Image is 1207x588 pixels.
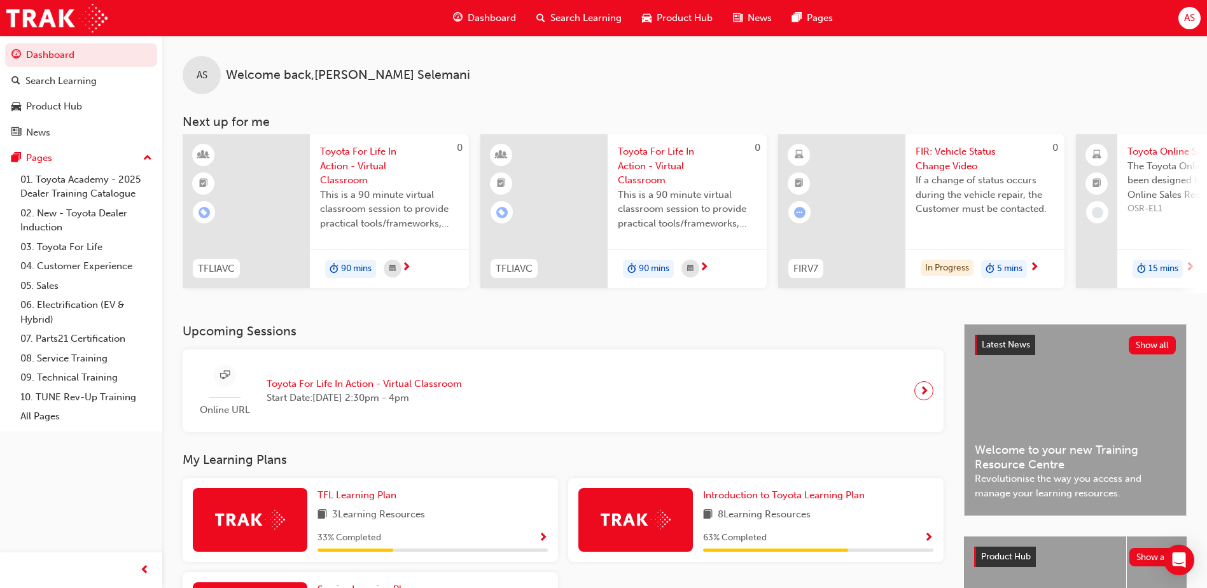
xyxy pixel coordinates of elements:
[11,153,21,164] span: pages-icon
[5,95,157,118] a: Product Hub
[162,115,1207,129] h3: Next up for me
[538,530,548,546] button: Show Progress
[453,10,463,26] span: guage-icon
[11,101,21,113] span: car-icon
[550,11,622,25] span: Search Learning
[15,204,157,237] a: 02. New - Toyota Dealer Induction
[748,11,772,25] span: News
[755,142,760,153] span: 0
[795,176,804,192] span: booktick-icon
[526,5,632,31] a: search-iconSearch Learning
[11,127,21,139] span: news-icon
[997,262,1022,276] span: 5 mins
[15,276,157,296] a: 05. Sales
[183,452,944,467] h3: My Learning Plans
[982,339,1030,350] span: Latest News
[15,388,157,407] a: 10. TUNE Rev-Up Training
[639,262,669,276] span: 90 mins
[317,531,381,545] span: 33 % Completed
[5,146,157,170] button: Pages
[986,261,994,277] span: duration-icon
[199,147,208,164] span: learningResourceType_INSTRUCTOR_LED-icon
[341,262,372,276] span: 90 mins
[601,510,671,529] img: Trak
[1029,262,1039,274] span: next-icon
[220,368,230,384] span: sessionType_ONLINE_URL-icon
[1185,262,1195,274] span: next-icon
[975,472,1176,500] span: Revolutionise the way you access and manage your learning resources.
[5,43,157,67] a: Dashboard
[15,368,157,388] a: 09. Technical Training
[15,407,157,426] a: All Pages
[497,147,506,164] span: learningResourceType_INSTRUCTOR_LED-icon
[15,329,157,349] a: 07. Parts21 Certification
[143,150,152,167] span: up-icon
[975,335,1176,355] a: Latest NewsShow all
[193,360,933,423] a: Online URLToyota For Life In Action - Virtual ClassroomStart Date:[DATE] 2:30pm - 4pm
[1092,207,1103,218] span: learningRecordVerb_NONE-icon
[792,10,802,26] span: pages-icon
[1129,336,1176,354] button: Show all
[199,207,210,218] span: learningRecordVerb_ENROLL-icon
[782,5,843,31] a: pages-iconPages
[1129,548,1177,566] button: Show all
[215,510,285,529] img: Trak
[5,41,157,146] button: DashboardSearch LearningProduct HubNews
[1092,176,1101,192] span: booktick-icon
[1137,261,1146,277] span: duration-icon
[15,237,157,257] a: 03. Toyota For Life
[389,261,396,277] span: calendar-icon
[627,261,636,277] span: duration-icon
[642,10,652,26] span: car-icon
[924,530,933,546] button: Show Progress
[919,382,929,400] span: next-icon
[26,125,50,140] div: News
[11,76,20,87] span: search-icon
[733,10,743,26] span: news-icon
[15,295,157,329] a: 06. Electrification (EV & Hybrid)
[6,4,108,32] img: Trak
[26,99,82,114] div: Product Hub
[496,207,508,218] span: learningRecordVerb_ENROLL-icon
[1052,142,1058,153] span: 0
[921,260,973,277] div: In Progress
[401,262,411,274] span: next-icon
[703,488,870,503] a: Introduction to Toyota Learning Plan
[703,531,767,545] span: 63 % Completed
[723,5,782,31] a: news-iconNews
[457,142,463,153] span: 0
[778,134,1064,288] a: 0FIRV7FIR: Vehicle Status Change VideoIf a change of status occurs during the vehicle repair, the...
[183,134,469,288] a: 0TFLIAVCToyota For Life In Action - Virtual ClassroomThis is a 90 minute virtual classroom sessio...
[330,261,338,277] span: duration-icon
[197,68,207,83] span: AS
[11,50,21,61] span: guage-icon
[15,256,157,276] a: 04. Customer Experience
[199,176,208,192] span: booktick-icon
[1092,147,1101,164] span: laptop-icon
[183,324,944,339] h3: Upcoming Sessions
[657,11,713,25] span: Product Hub
[924,533,933,544] span: Show Progress
[703,507,713,523] span: book-icon
[536,10,545,26] span: search-icon
[1184,11,1195,25] span: AS
[794,207,806,218] span: learningRecordVerb_ATTEMPT-icon
[332,507,425,523] span: 3 Learning Resources
[795,147,804,164] span: learningResourceType_ELEARNING-icon
[807,11,833,25] span: Pages
[226,68,470,83] span: Welcome back , [PERSON_NAME] Selemani
[618,144,757,188] span: Toyota For Life In Action - Virtual Classroom
[618,188,757,231] span: This is a 90 minute virtual classroom session to provide practical tools/frameworks, behaviours a...
[5,121,157,144] a: News
[699,262,709,274] span: next-icon
[497,176,506,192] span: booktick-icon
[496,262,533,276] span: TFLIAVC
[480,134,767,288] a: 0TFLIAVCToyota For Life In Action - Virtual ClassroomThis is a 90 minute virtual classroom sessio...
[26,151,52,165] div: Pages
[193,403,256,417] span: Online URL
[916,173,1054,216] span: If a change of status occurs during the vehicle repair, the Customer must be contacted.
[267,377,462,391] span: Toyota For Life In Action - Virtual Classroom
[964,324,1187,516] a: Latest NewsShow allWelcome to your new Training Resource CentreRevolutionise the way you access a...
